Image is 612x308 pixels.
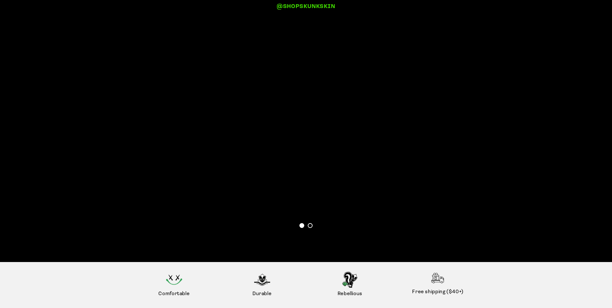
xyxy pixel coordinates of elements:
[221,289,303,298] span: Durable
[309,289,391,298] span: Rebellious
[430,272,446,286] img: Free shipping ($40+)
[342,272,358,288] img: Rebellious
[166,272,182,288] img: Comfortable
[133,289,215,298] span: Comfortable
[202,3,411,11] h3: @shopskunkskin
[397,287,479,296] span: Free shipping ($40+)
[254,272,270,288] img: Durable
